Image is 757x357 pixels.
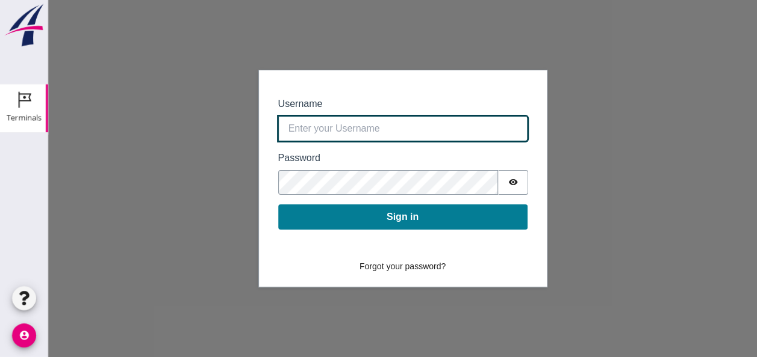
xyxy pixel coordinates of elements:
button: Sign in [230,204,479,230]
img: logo-small.a267ee39.svg [2,3,46,47]
label: Password [230,151,479,165]
button: Show password [450,170,480,195]
div: Terminals [7,114,42,121]
input: Enter your Username [230,116,479,141]
i: account_circle [12,323,36,347]
label: Username [230,97,479,111]
button: Forgot your password? [304,256,405,277]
